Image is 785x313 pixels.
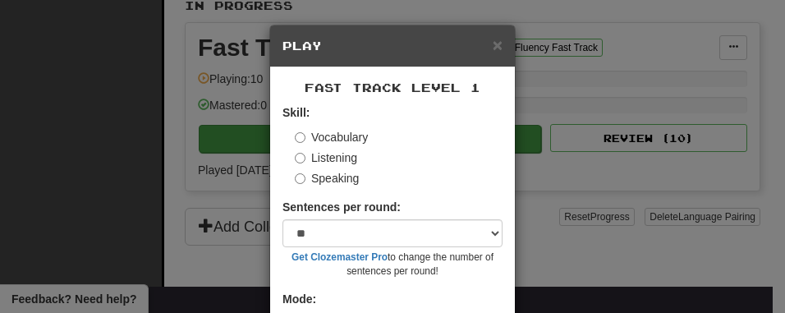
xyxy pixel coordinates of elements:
[292,251,388,263] a: Get Clozemaster Pro
[282,292,316,306] strong: Mode:
[295,150,357,166] label: Listening
[282,106,310,119] strong: Skill:
[493,35,503,54] span: ×
[295,129,368,145] label: Vocabulary
[305,81,480,94] span: Fast Track Level 1
[282,38,503,54] h5: Play
[295,132,305,143] input: Vocabulary
[282,199,401,215] label: Sentences per round:
[282,251,503,278] small: to change the number of sentences per round!
[295,170,359,186] label: Speaking
[295,153,305,163] input: Listening
[295,173,305,184] input: Speaking
[493,36,503,53] button: Close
